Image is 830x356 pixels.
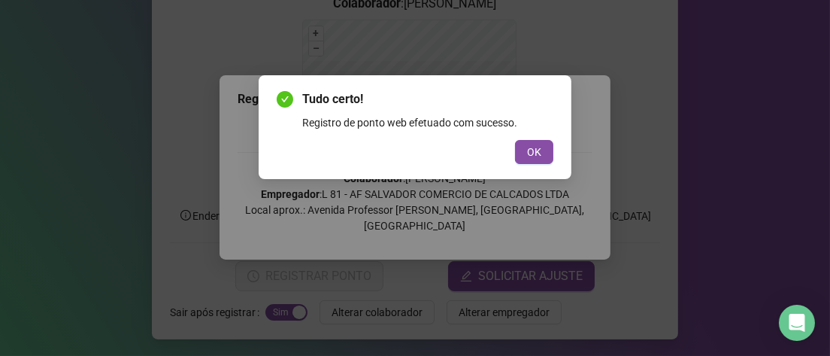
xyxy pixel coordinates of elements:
div: Open Intercom Messenger [779,305,815,341]
span: check-circle [277,91,293,108]
span: Tudo certo! [302,90,553,108]
span: OK [527,144,541,160]
button: OK [515,140,553,164]
div: Registro de ponto web efetuado com sucesso. [302,114,553,131]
